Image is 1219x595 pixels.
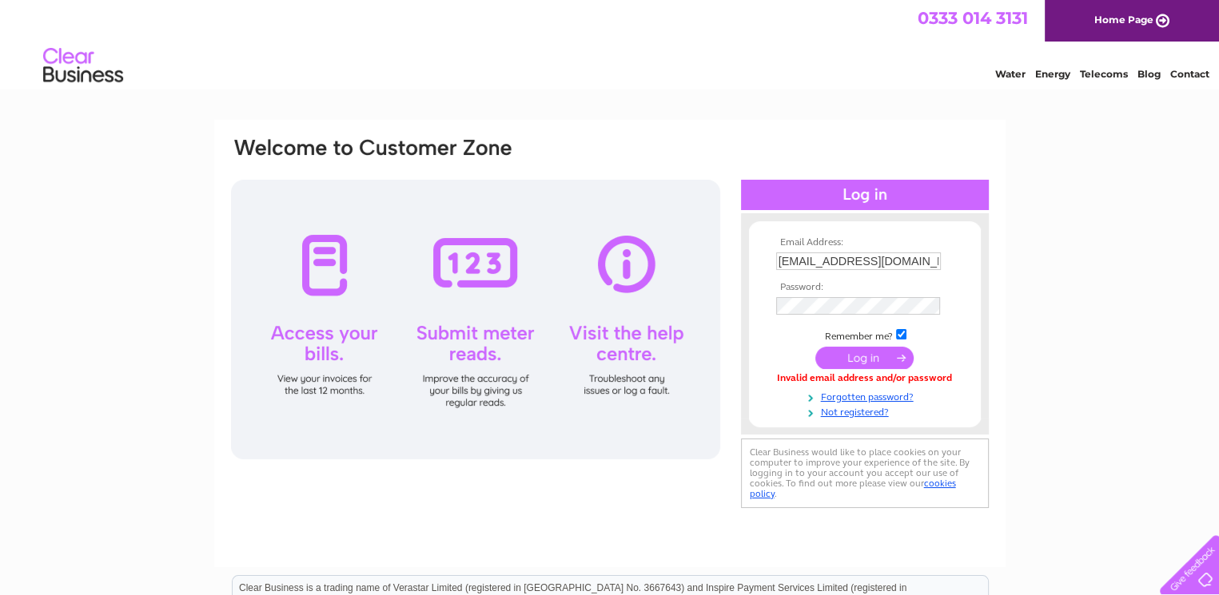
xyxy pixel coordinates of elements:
[750,478,956,499] a: cookies policy
[772,327,958,343] td: Remember me?
[918,8,1028,28] a: 0333 014 3131
[1170,68,1209,80] a: Contact
[776,403,958,418] a: Not registered?
[42,42,124,90] img: logo.png
[1080,68,1128,80] a: Telecoms
[233,9,988,77] div: Clear Business is a trading name of Verastar Limited (registered in [GEOGRAPHIC_DATA] No. 3667643...
[995,68,1026,80] a: Water
[776,388,958,403] a: Forgotten password?
[1137,68,1161,80] a: Blog
[776,373,954,384] div: Invalid email address and/or password
[772,282,958,293] th: Password:
[772,237,958,248] th: Email Address:
[741,438,989,508] div: Clear Business would like to place cookies on your computer to improve your experience of the sit...
[1035,68,1070,80] a: Energy
[815,347,914,369] input: Submit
